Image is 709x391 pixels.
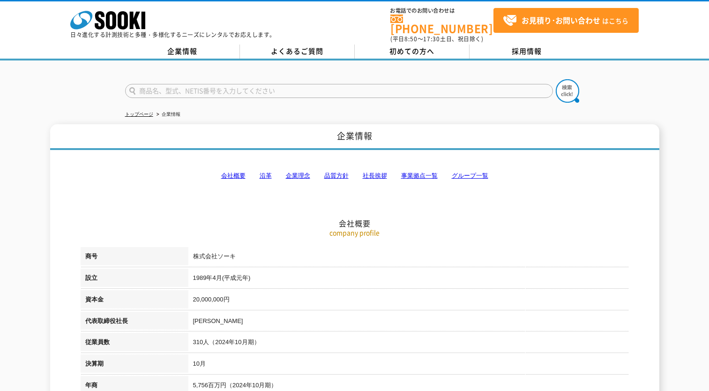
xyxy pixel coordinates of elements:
[81,125,629,228] h2: 会社概要
[389,46,434,56] span: 初めての方へ
[556,79,579,103] img: btn_search.png
[188,333,629,354] td: 310人（2024年10月期）
[81,247,188,269] th: 商号
[390,8,493,14] span: お電話でのお問い合わせは
[240,45,355,59] a: よくあるご質問
[470,45,584,59] a: 採用情報
[50,124,659,150] h1: 企業情報
[286,172,310,179] a: 企業理念
[188,354,629,376] td: 10月
[125,45,240,59] a: 企業情報
[155,110,180,120] li: 企業情報
[125,112,153,117] a: トップページ
[401,172,438,179] a: 事業拠点一覧
[404,35,418,43] span: 8:50
[452,172,488,179] a: グループ一覧
[81,312,188,333] th: 代表取締役社長
[125,84,553,98] input: 商品名、型式、NETIS番号を入力してください
[188,312,629,333] td: [PERSON_NAME]
[493,8,639,33] a: お見積り･お問い合わせはこちら
[390,35,483,43] span: (平日 ～ 土日、祝日除く)
[503,14,628,28] span: はこちら
[188,290,629,312] td: 20,000,000円
[355,45,470,59] a: 初めての方へ
[260,172,272,179] a: 沿革
[81,333,188,354] th: 従業員数
[70,32,276,38] p: 日々進化する計測技術と多種・多様化するニーズにレンタルでお応えします。
[81,290,188,312] th: 資本金
[363,172,387,179] a: 社長挨拶
[423,35,440,43] span: 17:30
[324,172,349,179] a: 品質方針
[81,269,188,290] th: 設立
[81,354,188,376] th: 決算期
[221,172,246,179] a: 会社概要
[188,247,629,269] td: 株式会社ソーキ
[522,15,600,26] strong: お見積り･お問い合わせ
[81,228,629,238] p: company profile
[390,15,493,34] a: [PHONE_NUMBER]
[188,269,629,290] td: 1989年4月(平成元年)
